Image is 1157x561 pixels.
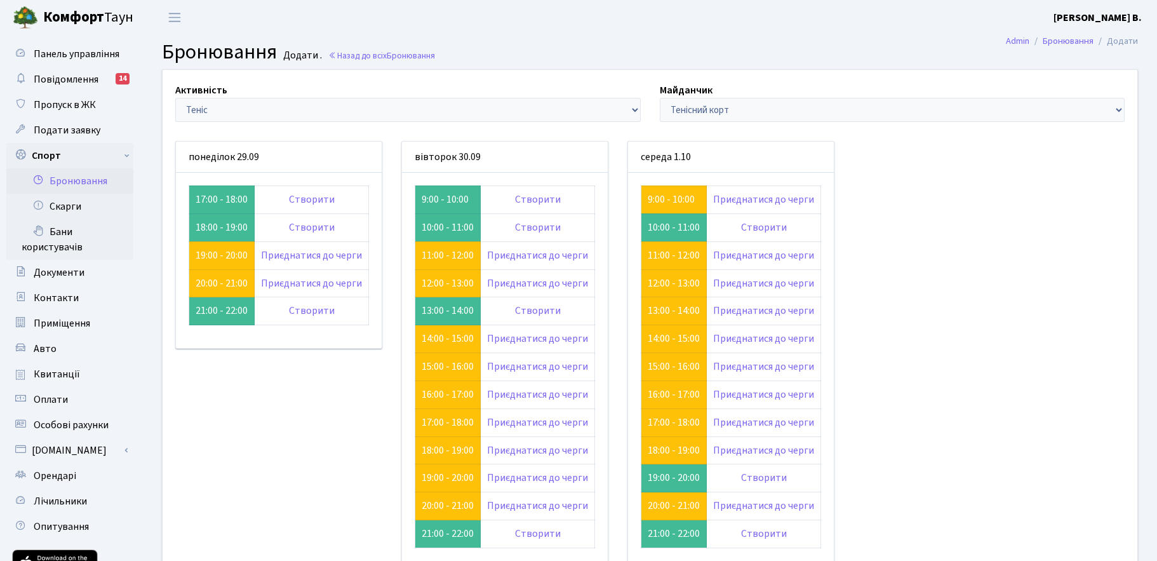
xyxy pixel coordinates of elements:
[196,276,248,290] a: 20:00 - 21:00
[34,367,80,381] span: Квитанції
[6,168,133,194] a: Бронювання
[6,67,133,92] a: Повідомлення14
[641,520,707,548] td: 21:00 - 22:00
[6,118,133,143] a: Подати заявку
[422,388,474,402] a: 16:00 - 17:00
[422,332,474,346] a: 14:00 - 15:00
[34,520,89,534] span: Опитування
[34,316,90,330] span: Приміщення
[175,83,227,98] label: Активність
[281,50,322,62] small: Додати .
[162,37,277,67] span: Бронювання
[987,28,1157,55] nav: breadcrumb
[487,499,588,513] a: Приєднатися до черги
[741,220,787,234] a: Створити
[6,514,133,539] a: Опитування
[487,360,588,374] a: Приєднатися до черги
[43,7,133,29] span: Таун
[713,193,814,206] a: Приєднатися до черги
[402,142,608,173] div: вівторок 30.09
[6,260,133,285] a: Документи
[741,527,787,541] a: Створити
[422,360,474,374] a: 15:00 - 16:00
[43,7,104,27] b: Комфорт
[660,83,712,98] label: Майданчик
[713,443,814,457] a: Приєднатися до черги
[515,527,561,541] a: Створити
[189,186,255,213] td: 17:00 - 18:00
[6,311,133,336] a: Приміщення
[487,332,588,346] a: Приєднатися до черги
[34,393,68,407] span: Оплати
[34,291,79,305] span: Контакти
[6,489,133,514] a: Лічильники
[648,304,700,318] a: 13:00 - 14:00
[648,193,695,206] a: 9:00 - 10:00
[6,285,133,311] a: Контакти
[34,469,76,483] span: Орендарі
[741,471,787,485] a: Створити
[713,276,814,290] a: Приєднатися до черги
[422,471,474,485] a: 19:00 - 20:00
[648,332,700,346] a: 14:00 - 15:00
[515,304,561,318] a: Створити
[713,416,814,429] a: Приєднатися до черги
[648,360,700,374] a: 15:00 - 16:00
[628,142,834,173] div: середа 1.10
[6,412,133,438] a: Особові рахунки
[422,248,474,262] a: 11:00 - 12:00
[415,213,481,241] td: 10:00 - 11:00
[34,266,84,280] span: Документи
[34,98,96,112] span: Пропуск в ЖК
[34,418,109,432] span: Особові рахунки
[116,73,130,84] div: 14
[289,193,335,206] a: Створити
[1053,11,1142,25] b: [PERSON_NAME] В.
[713,360,814,374] a: Приєднатися до черги
[515,193,561,206] a: Створити
[189,297,255,325] td: 21:00 - 22:00
[6,219,133,260] a: Бани користувачів
[261,276,362,290] a: Приєднатися до черги
[422,443,474,457] a: 18:00 - 19:00
[487,276,588,290] a: Приєднатися до черги
[487,388,588,402] a: Приєднатися до черги
[487,416,588,429] a: Приєднатися до черги
[1053,10,1142,25] a: [PERSON_NAME] В.
[422,276,474,290] a: 12:00 - 13:00
[415,520,481,548] td: 21:00 - 22:00
[415,297,481,325] td: 13:00 - 14:00
[34,342,57,356] span: Авто
[422,416,474,429] a: 17:00 - 18:00
[487,443,588,457] a: Приєднатися до черги
[34,123,100,137] span: Подати заявку
[387,50,435,62] span: Бронювання
[6,336,133,362] a: Авто
[641,213,707,241] td: 10:00 - 11:00
[1006,34,1029,48] a: Admin
[422,499,474,513] a: 20:00 - 21:00
[1043,34,1093,48] a: Бронювання
[6,387,133,412] a: Оплати
[6,194,133,219] a: Скарги
[176,142,382,173] div: понеділок 29.09
[713,332,814,346] a: Приєднатися до черги
[6,92,133,118] a: Пропуск в ЖК
[487,471,588,485] a: Приєднатися до черги
[34,72,98,86] span: Повідомлення
[713,388,814,402] a: Приєднатися до черги
[1093,34,1138,48] li: Додати
[6,463,133,489] a: Орендарі
[289,304,335,318] a: Створити
[328,50,435,62] a: Назад до всіхБронювання
[13,5,38,30] img: logo.png
[6,362,133,387] a: Квитанції
[261,248,362,262] a: Приєднатися до черги
[641,464,707,492] td: 19:00 - 20:00
[648,388,700,402] a: 16:00 - 17:00
[648,499,700,513] a: 20:00 - 21:00
[648,443,700,457] a: 18:00 - 19:00
[159,7,191,28] button: Переключити навігацію
[487,248,588,262] a: Приєднатися до черги
[189,213,255,241] td: 18:00 - 19:00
